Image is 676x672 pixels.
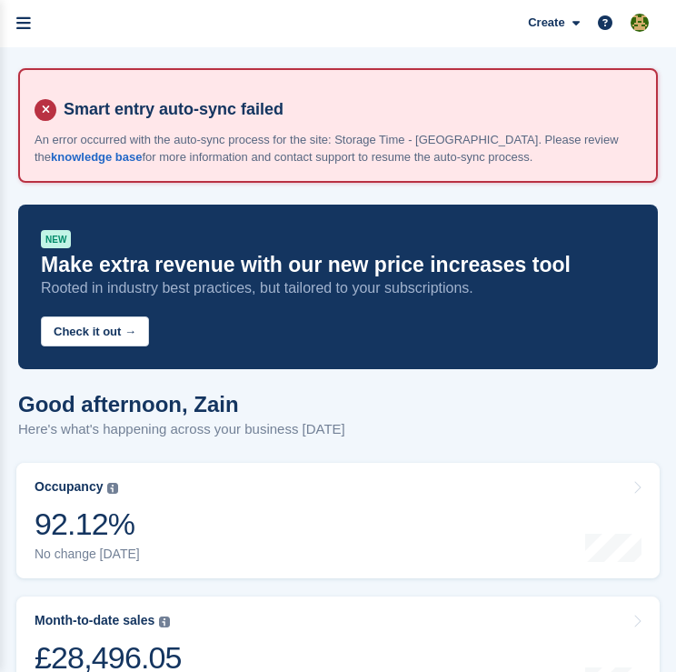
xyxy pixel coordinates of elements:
[18,392,345,416] h1: Good afternoon, Zain
[41,278,571,298] p: Rooted in industry best practices, but tailored to your subscriptions.
[528,14,564,32] span: Create
[35,547,140,562] div: No change [DATE]
[41,230,71,248] div: NEW
[631,14,649,32] img: Zain Sarwar
[35,613,154,628] div: Month-to-date sales
[18,419,345,440] p: Here's what's happening across your business [DATE]
[35,131,641,166] p: An error occurred with the auto-sync process for the site: Storage Time - [GEOGRAPHIC_DATA]. Plea...
[16,463,660,578] a: Occupancy 92.12% No change [DATE]
[51,150,142,164] a: knowledge base
[107,483,118,494] img: icon-info-grey-7440780725fd019a000dd9b08b2336e03edf1995a4989e88bcd33f0948082b44.svg
[41,252,571,278] p: Make extra revenue with our new price increases tool
[35,506,140,543] div: 92.12%
[56,99,641,120] h4: Smart entry auto-sync failed
[41,316,149,346] button: Check it out →
[35,479,103,495] div: Occupancy
[159,617,170,627] img: icon-info-grey-7440780725fd019a000dd9b08b2336e03edf1995a4989e88bcd33f0948082b44.svg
